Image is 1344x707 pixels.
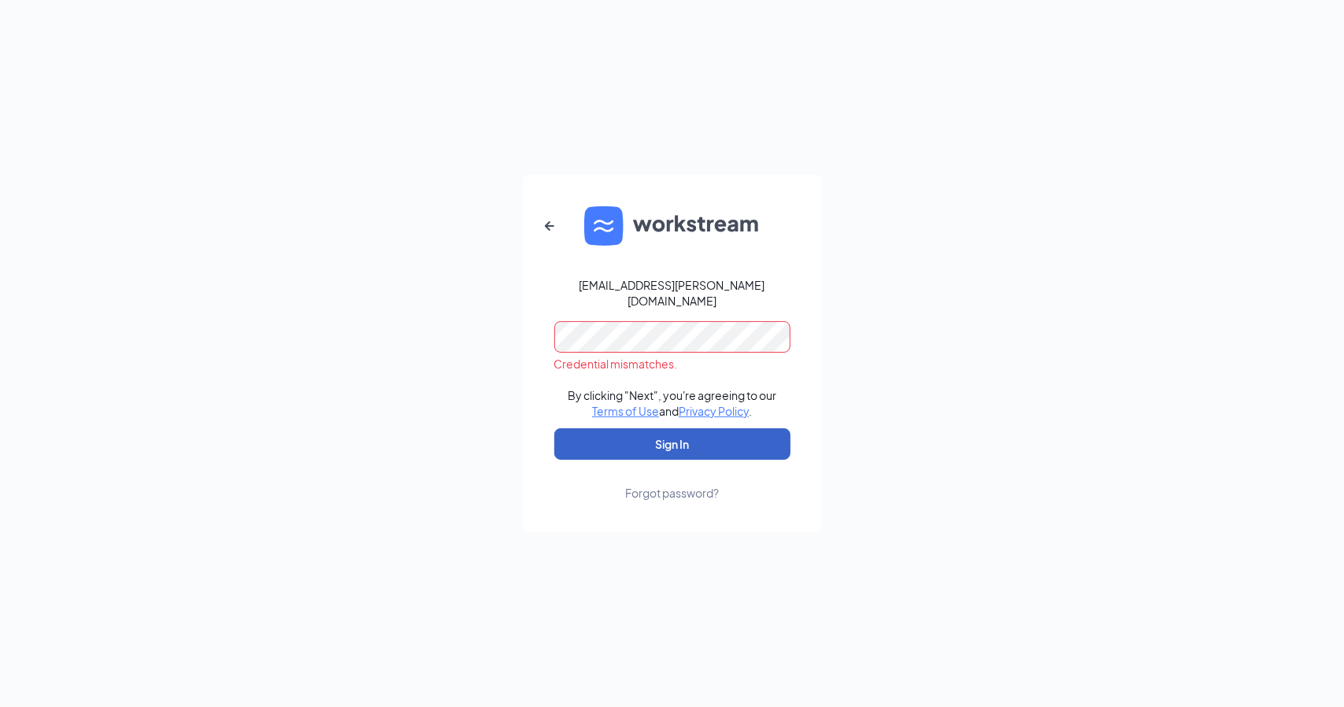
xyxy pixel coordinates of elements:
div: [EMAIL_ADDRESS][PERSON_NAME][DOMAIN_NAME] [554,277,790,309]
button: Sign In [554,428,790,460]
a: Forgot password? [625,460,719,501]
div: Forgot password? [625,485,719,501]
div: Credential mismatches. [554,356,790,372]
svg: ArrowLeftNew [540,217,559,235]
div: By clicking "Next", you're agreeing to our and . [568,387,776,419]
a: Privacy Policy [679,404,749,418]
img: WS logo and Workstream text [584,206,761,246]
button: ArrowLeftNew [531,207,568,245]
a: Terms of Use [592,404,659,418]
